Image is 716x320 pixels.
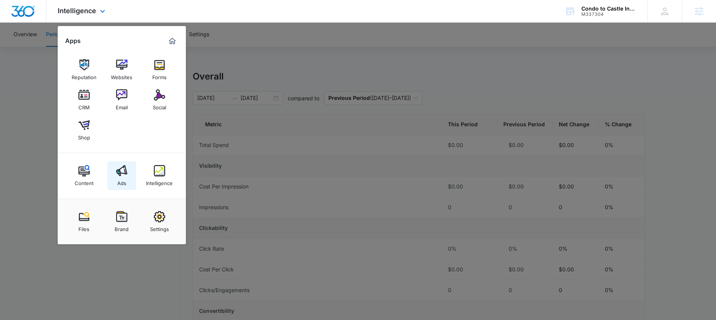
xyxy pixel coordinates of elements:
[78,222,89,232] div: Files
[107,86,136,114] a: Email
[78,101,90,110] div: CRM
[78,131,90,141] div: Shop
[153,101,166,110] div: Social
[581,6,636,12] div: account name
[145,86,174,114] a: Social
[111,70,132,80] div: Websites
[152,70,167,80] div: Forms
[107,207,136,236] a: Brand
[107,161,136,190] a: Ads
[115,222,129,232] div: Brand
[166,35,178,47] a: Marketing 360® Dashboard
[70,207,98,236] a: Files
[72,70,97,80] div: Reputation
[75,176,94,186] div: Content
[116,101,128,110] div: Email
[145,161,174,190] a: Intelligence
[145,207,174,236] a: Settings
[581,12,636,17] div: account id
[70,161,98,190] a: Content
[107,55,136,84] a: Websites
[58,7,96,15] span: Intelligence
[117,176,126,186] div: Ads
[65,37,81,44] h2: Apps
[70,55,98,84] a: Reputation
[146,176,173,186] div: Intelligence
[70,86,98,114] a: CRM
[150,222,169,232] div: Settings
[145,55,174,84] a: Forms
[70,116,98,144] a: Shop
